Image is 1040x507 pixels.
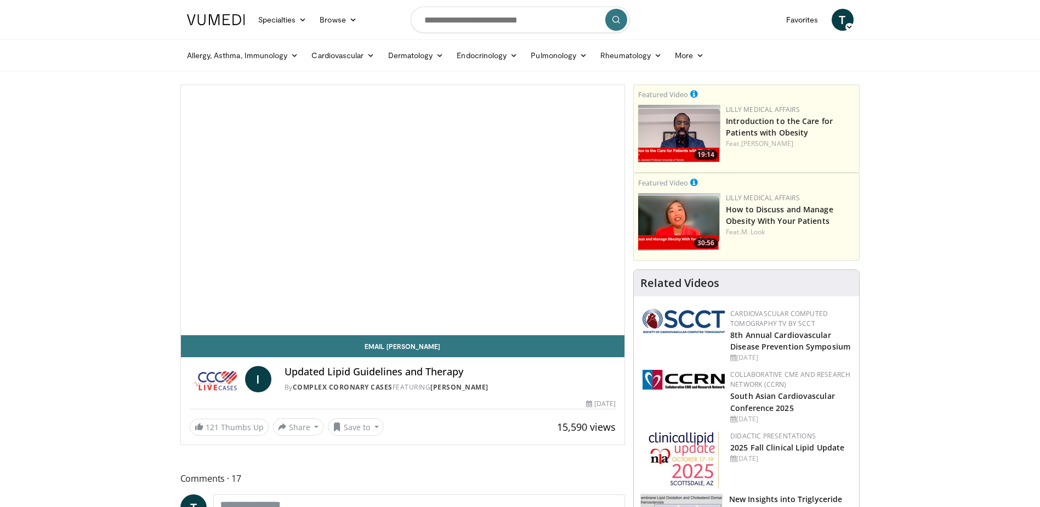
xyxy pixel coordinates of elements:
[313,9,363,31] a: Browse
[726,139,855,149] div: Feat.
[726,193,800,202] a: Lilly Medical Affairs
[245,366,271,392] a: I
[640,277,719,290] h4: Related Videos
[730,431,850,441] div: Didactic Presentations
[328,418,384,436] button: Save to
[206,422,219,432] span: 121
[730,370,850,389] a: Collaborative CME and Research Network (CCRN)
[190,366,241,392] img: Complex Coronary Cases
[726,105,800,114] a: Lilly Medical Affairs
[252,9,314,31] a: Specialties
[181,335,625,357] a: Email [PERSON_NAME]
[730,353,850,363] div: [DATE]
[730,414,850,424] div: [DATE]
[273,418,324,436] button: Share
[594,44,668,66] a: Rheumatology
[726,116,833,138] a: Introduction to the Care for Patients with Obesity
[832,9,854,31] a: T
[557,420,616,433] span: 15,590 views
[730,442,844,453] a: 2025 Fall Clinical Lipid Update
[694,238,718,248] span: 30:56
[668,44,711,66] a: More
[726,227,855,237] div: Feat.
[730,309,828,328] a: Cardiovascular Computed Tomography TV by SCCT
[285,366,616,378] h4: Updated Lipid Guidelines and Therapy
[730,454,850,464] div: [DATE]
[638,178,688,188] small: Featured Video
[694,150,718,160] span: 19:14
[643,309,725,333] img: 51a70120-4f25-49cc-93a4-67582377e75f.png.150x105_q85_autocrop_double_scale_upscale_version-0.2.png
[730,391,835,413] a: South Asian Cardiovascular Conference 2025
[638,193,720,251] a: 30:56
[586,399,616,409] div: [DATE]
[187,14,245,25] img: VuMedi Logo
[638,89,688,99] small: Featured Video
[411,7,630,33] input: Search topics, interventions
[285,382,616,392] div: By FEATURING
[450,44,524,66] a: Endocrinology
[180,44,305,66] a: Allergy, Asthma, Immunology
[649,431,719,489] img: d65bce67-f81a-47c5-b47d-7b8806b59ca8.jpg.150x105_q85_autocrop_double_scale_upscale_version-0.2.jpg
[638,193,720,251] img: c98a6a29-1ea0-4bd5-8cf5-4d1e188984a7.png.150x105_q85_crop-smart_upscale.png
[741,227,765,236] a: M. Look
[382,44,451,66] a: Dermatology
[741,139,793,148] a: [PERSON_NAME]
[524,44,594,66] a: Pulmonology
[293,382,393,392] a: Complex Coronary Cases
[430,382,488,392] a: [PERSON_NAME]
[190,419,269,436] a: 121 Thumbs Up
[638,105,720,162] img: acc2e291-ced4-4dd5-b17b-d06994da28f3.png.150x105_q85_crop-smart_upscale.png
[181,85,625,335] video-js: Video Player
[638,105,720,162] a: 19:14
[726,204,833,226] a: How to Discuss and Manage Obesity With Your Patients
[780,9,825,31] a: Favorites
[180,471,626,486] span: Comments 17
[643,370,725,390] img: a04ee3ba-8487-4636-b0fb-5e8d268f3737.png.150x105_q85_autocrop_double_scale_upscale_version-0.2.png
[305,44,381,66] a: Cardiovascular
[730,330,850,352] a: 8th Annual Cardiovascular Disease Prevention Symposium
